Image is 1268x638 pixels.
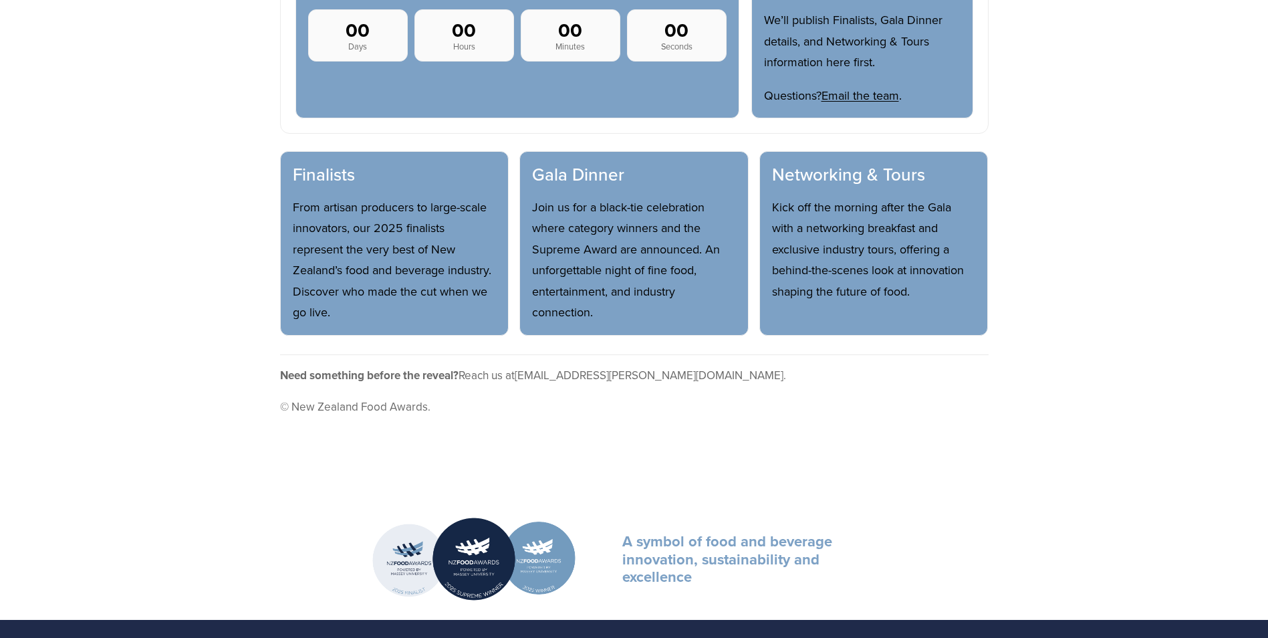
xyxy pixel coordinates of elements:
p: Join us for a black-tie celebration where category winners and the Supreme Award are announced. A... [532,197,736,323]
strong: 00 [315,19,400,41]
h3: Finalists [293,164,497,186]
p: © New Zealand Food Awards. [280,397,989,417]
strong: 00 [528,19,613,41]
a: [EMAIL_ADDRESS][PERSON_NAME][DOMAIN_NAME] [515,367,783,383]
span: Hours [422,41,507,51]
span: Minutes [528,41,613,51]
p: Reach us at . [280,366,989,386]
p: Kick off the morning after the Gala with a networking breakfast and exclusive industry tours, off... [772,197,976,302]
a: Email the team [821,87,899,104]
strong: 00 [634,19,719,41]
h3: Networking & Tours [772,164,976,186]
strong: A symbol of food and beverage innovation, sustainability and excellence [622,530,836,587]
p: From artisan producers to large-scale innovators, our 2025 finalists represent the very best of N... [293,197,497,323]
strong: Need something before the reveal? [280,367,459,383]
span: Seconds [634,41,719,51]
p: Questions? . [764,85,961,106]
p: We’ll publish Finalists, Gala Dinner details, and Networking & Tours information here first. [764,9,961,73]
section: What’s coming [280,151,989,336]
h3: Gala Dinner [532,164,736,186]
strong: 00 [422,19,507,41]
span: Days [315,41,400,51]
